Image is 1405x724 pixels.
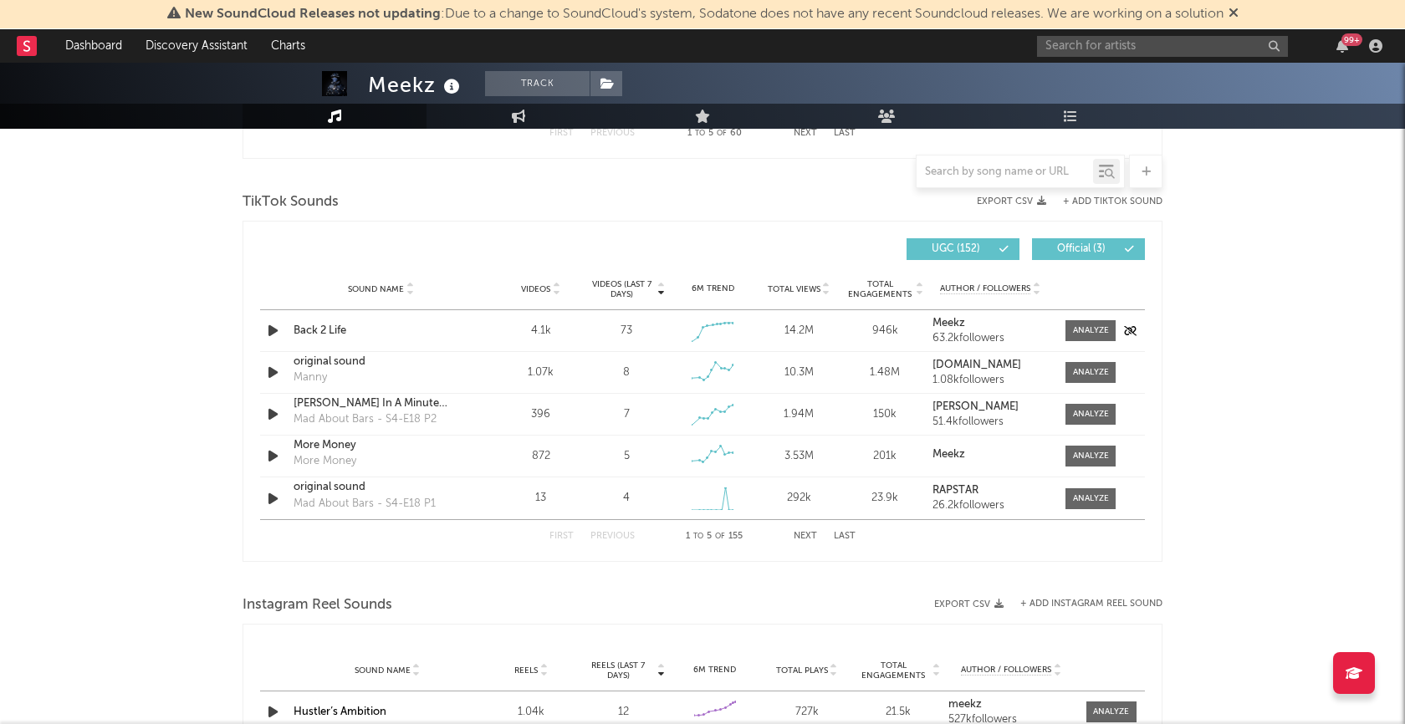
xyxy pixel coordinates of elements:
[948,699,982,710] strong: meekz
[846,323,924,339] div: 946k
[1063,197,1162,206] button: + Add TikTok Sound
[294,395,468,412] a: [PERSON_NAME] In A Minute Remix
[588,279,656,299] span: Videos (last 7 days)
[776,665,828,676] span: Total Plays
[489,704,573,721] div: 1.04k
[294,437,468,454] a: More Money
[185,8,441,21] span: New SoundCloud Releases not updating
[673,664,757,676] div: 6M Trend
[834,532,856,541] button: Last
[846,448,924,465] div: 201k
[932,318,965,329] strong: Meekz
[674,283,752,295] div: 6M Trend
[294,354,468,370] a: original sound
[294,411,437,428] div: Mad About Bars - S4-E18 P2
[294,370,327,386] div: Manny
[857,660,931,681] span: Total Engagements
[623,490,630,507] div: 4
[514,665,538,676] span: Reels
[502,448,580,465] div: 872
[932,333,1049,344] div: 63.2k followers
[846,490,924,507] div: 23.9k
[834,129,856,138] button: Last
[932,416,1049,428] div: 51.4k followers
[940,283,1030,294] span: Author / Followers
[846,365,924,381] div: 1.48M
[1046,197,1162,206] button: + Add TikTok Sound
[932,485,1049,497] a: RAPSTAR
[934,599,1004,609] button: Export CSV
[348,284,404,294] span: Sound Name
[294,453,356,470] div: More Money
[765,704,849,721] div: 727k
[932,485,978,496] strong: RAPSTAR
[794,532,817,541] button: Next
[294,706,386,717] a: Hustler’s Ambition
[243,192,339,212] span: TikTok Sounds
[185,8,1224,21] span: : Due to a change to SoundCloud's system, Sodatone does not have any recent Soundcloud releases. ...
[932,449,1049,461] a: Meekz
[857,704,941,721] div: 21.5k
[760,448,838,465] div: 3.53M
[581,704,665,721] div: 12
[932,359,1021,370] strong: [DOMAIN_NAME]
[368,71,464,99] div: Meekz
[502,365,580,381] div: 1.07k
[932,359,1049,371] a: [DOMAIN_NAME]
[1043,244,1120,254] span: Official ( 3 )
[355,665,411,676] span: Sound Name
[977,196,1046,206] button: Export CSV
[549,532,574,541] button: First
[932,401,1049,413] a: [PERSON_NAME]
[717,130,727,137] span: of
[760,323,838,339] div: 14.2M
[259,29,317,63] a: Charts
[294,496,436,512] div: Mad About Bars - S4-E18 P1
[1037,36,1288,57] input: Search for artists
[134,29,259,63] a: Discovery Assistant
[948,699,1074,711] a: meekz
[932,500,1049,512] div: 26.2k followers
[581,660,655,681] span: Reels (last 7 days)
[760,406,838,423] div: 1.94M
[549,129,574,138] button: First
[485,71,590,96] button: Track
[932,401,1019,412] strong: [PERSON_NAME]
[590,129,635,138] button: Previous
[502,406,580,423] div: 396
[695,130,705,137] span: to
[1336,39,1348,53] button: 99+
[760,365,838,381] div: 10.3M
[932,375,1049,386] div: 1.08k followers
[1032,238,1145,260] button: Official(3)
[621,323,632,339] div: 73
[624,448,630,465] div: 5
[1020,599,1162,609] button: + Add Instagram Reel Sound
[294,479,468,496] a: original sound
[590,532,635,541] button: Previous
[932,449,965,460] strong: Meekz
[917,166,1093,179] input: Search by song name or URL
[294,323,468,339] a: Back 2 Life
[1229,8,1239,21] span: Dismiss
[846,279,914,299] span: Total Engagements
[668,124,760,144] div: 1 5 60
[1004,599,1162,609] div: + Add Instagram Reel Sound
[502,490,580,507] div: 13
[54,29,134,63] a: Dashboard
[668,527,760,547] div: 1 5 155
[623,365,630,381] div: 8
[760,490,838,507] div: 292k
[243,595,392,615] span: Instagram Reel Sounds
[961,665,1051,676] span: Author / Followers
[917,244,994,254] span: UGC ( 152 )
[768,284,820,294] span: Total Views
[846,406,924,423] div: 150k
[932,318,1049,329] a: Meekz
[693,533,703,540] span: to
